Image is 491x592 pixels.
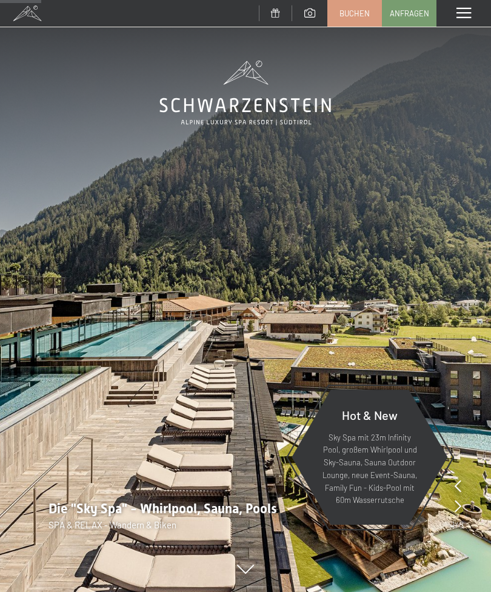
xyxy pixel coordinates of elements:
span: 8 [459,518,464,531]
a: Buchen [328,1,381,26]
p: Sky Spa mit 23m Infinity Pool, großem Whirlpool und Sky-Sauna, Sauna Outdoor Lounge, neue Event-S... [321,431,418,507]
span: / [455,518,459,531]
a: Anfragen [382,1,436,26]
span: Anfragen [390,8,429,19]
span: Buchen [339,8,370,19]
a: Hot & New Sky Spa mit 23m Infinity Pool, großem Whirlpool und Sky-Sauna, Sauna Outdoor Lounge, ne... [291,389,449,525]
span: Hot & New [342,408,398,422]
span: SPA & RELAX - Wandern & Biken [48,519,176,530]
span: Die "Sky Spa" - Whirlpool, Sauna, Pools [48,501,277,516]
span: 1 [452,518,455,531]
